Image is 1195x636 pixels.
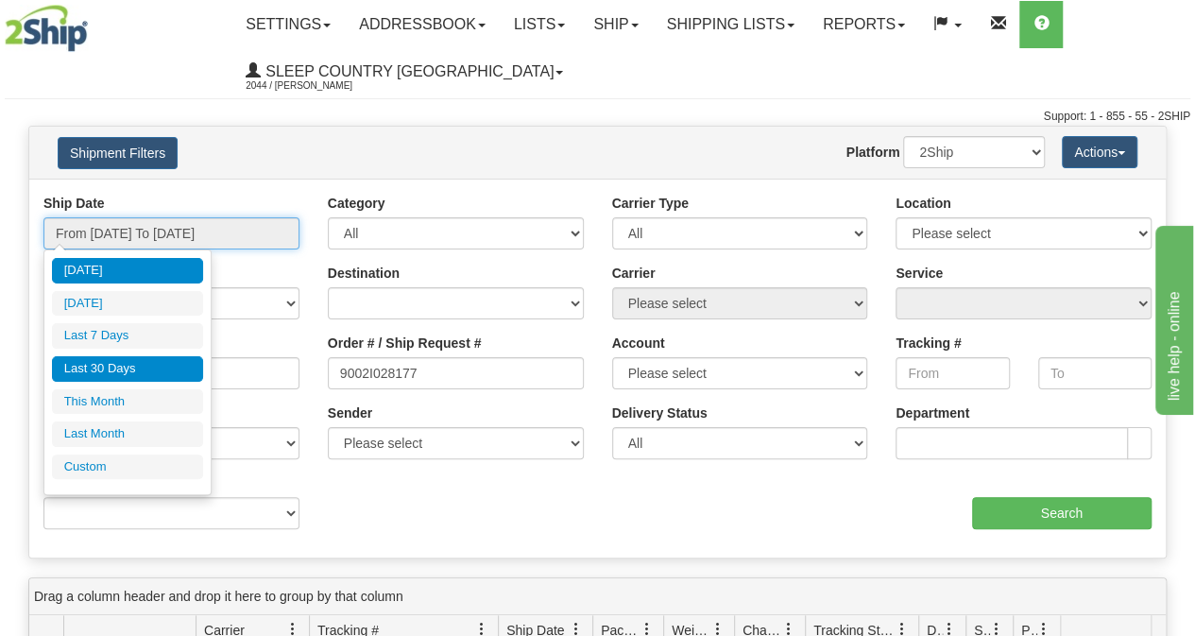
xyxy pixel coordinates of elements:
img: logo2044.jpg [5,5,88,52]
a: Lists [500,1,579,48]
label: Sender [328,404,372,422]
a: Reports [809,1,919,48]
div: grid grouping header [29,578,1166,615]
input: To [1038,357,1152,389]
label: Carrier [612,264,656,283]
li: This Month [52,389,203,415]
li: [DATE] [52,258,203,284]
label: Order # / Ship Request # [328,334,482,352]
label: Tracking # [896,334,961,352]
input: From [896,357,1009,389]
label: Service [896,264,943,283]
li: Last 30 Days [52,356,203,382]
li: Custom [52,455,203,480]
label: Delivery Status [612,404,708,422]
label: Location [896,194,950,213]
label: Carrier Type [612,194,689,213]
li: [DATE] [52,291,203,317]
a: Sleep Country [GEOGRAPHIC_DATA] 2044 / [PERSON_NAME] [231,48,577,95]
button: Actions [1062,136,1137,168]
a: Ship [579,1,652,48]
a: Addressbook [345,1,500,48]
li: Last Month [52,421,203,447]
span: 2044 / [PERSON_NAME] [246,77,387,95]
iframe: chat widget [1152,221,1193,414]
label: Ship Date [43,194,105,213]
input: Search [972,497,1152,529]
button: Shipment Filters [58,137,178,169]
label: Category [328,194,385,213]
div: Support: 1 - 855 - 55 - 2SHIP [5,109,1190,125]
li: Last 7 Days [52,323,203,349]
a: Settings [231,1,345,48]
span: Sleep Country [GEOGRAPHIC_DATA] [261,63,554,79]
div: live help - online [14,11,175,34]
label: Platform [846,143,900,162]
label: Destination [328,264,400,283]
label: Department [896,404,969,422]
a: Shipping lists [653,1,809,48]
label: Account [612,334,665,352]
